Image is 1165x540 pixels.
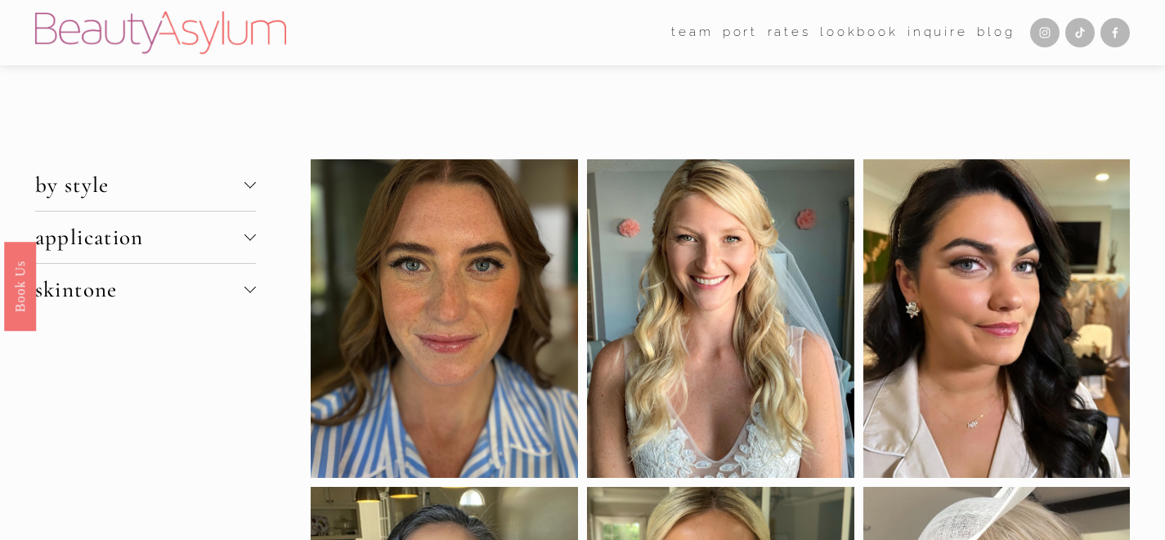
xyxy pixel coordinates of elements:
span: by style [35,172,244,199]
button: application [35,212,256,263]
a: Blog [977,20,1015,46]
a: Inquire [907,20,968,46]
a: Book Us [4,241,36,330]
a: Rates [768,20,811,46]
button: skintone [35,264,256,315]
span: team [671,21,713,44]
a: folder dropdown [671,20,713,46]
a: Lookbook [820,20,898,46]
span: skintone [35,276,244,303]
a: TikTok [1065,18,1095,47]
a: Instagram [1030,18,1060,47]
img: Beauty Asylum | Bridal Hair &amp; Makeup Charlotte &amp; Atlanta [35,11,286,54]
span: application [35,224,244,251]
button: by style [35,159,256,211]
a: port [723,20,758,46]
a: Facebook [1100,18,1130,47]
